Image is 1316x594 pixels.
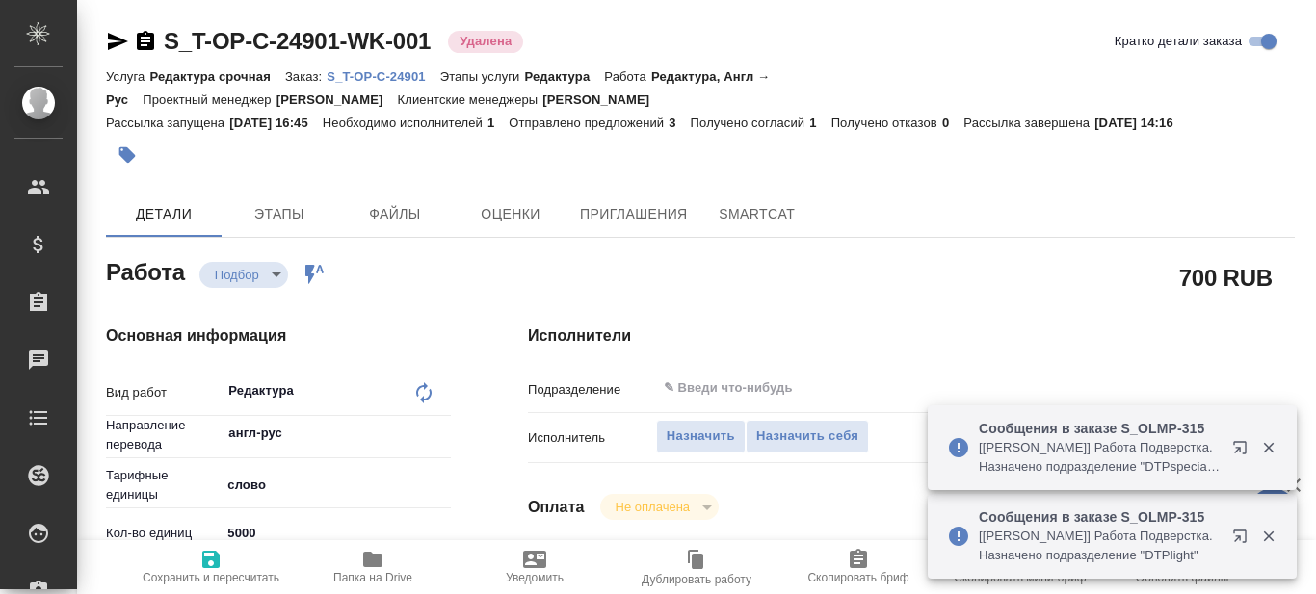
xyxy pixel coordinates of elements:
span: Сохранить и пересчитать [143,571,279,584]
span: Назначить себя [756,426,858,448]
span: Кратко детали заказа [1115,32,1242,51]
p: Отправлено предложений [509,116,669,130]
button: Не оплачена [610,499,696,515]
p: Получено отказов [831,116,942,130]
p: 3 [669,116,690,130]
p: Получено согласий [691,116,810,130]
span: SmartCat [711,202,803,226]
h2: 700 RUB [1179,261,1273,294]
button: Скопировать ссылку [134,30,157,53]
p: 0 [942,116,963,130]
button: Открыть в новой вкладке [1221,428,1267,475]
p: Редактура [525,69,605,84]
p: [[PERSON_NAME]] Работа Подверстка. Назначено подразделение "DTPspecialists" [979,438,1220,477]
span: Уведомить [506,571,564,584]
span: Скопировать бриф [807,571,908,584]
span: Оценки [464,202,557,226]
p: S_T-OP-C-24901 [327,69,439,84]
p: Рассылка запущена [106,116,229,130]
div: Подбор [600,494,719,520]
button: Open [1221,386,1224,390]
p: 1 [487,116,509,130]
button: Сохранить и пересчитать [130,540,292,594]
button: Добавить тэг [106,134,148,176]
p: [PERSON_NAME] [542,92,664,107]
span: Этапы [233,202,326,226]
button: Дублировать работу [616,540,777,594]
span: Назначить [667,426,735,448]
p: 1 [809,116,830,130]
p: Клиентские менеджеры [398,92,543,107]
p: Необходимо исполнителей [323,116,487,130]
p: Удалена [460,32,512,51]
p: [PERSON_NAME] [276,92,398,107]
button: Уведомить [454,540,616,594]
button: Открыть в новой вкладке [1221,517,1267,563]
p: Проектный менеджер [143,92,276,107]
span: Детали [118,202,210,226]
p: Сообщения в заказе S_OLMP-315 [979,507,1220,527]
span: Приглашения [580,202,688,226]
p: Этапы услуги [440,69,525,84]
p: Кол-во единиц [106,524,221,543]
p: Направление перевода [106,416,221,454]
p: Сообщения в заказе S_OLMP-315 [979,419,1220,438]
button: Папка на Drive [292,540,454,594]
h2: Работа [106,253,185,288]
p: [DATE] 16:45 [229,116,323,130]
span: Файлы [349,202,441,226]
button: Назначить себя [746,420,869,453]
div: слово [221,469,451,502]
p: Редактура срочная [149,69,284,84]
button: Подбор [209,267,265,283]
p: Работа [604,69,651,84]
button: Назначить [656,420,746,453]
input: ✎ Введи что-нибудь [662,376,1161,400]
a: S_T-OP-C-24901 [327,67,439,84]
p: Вид работ [106,383,221,402]
span: Папка на Drive [333,571,412,584]
h4: Исполнители [528,324,1295,348]
button: Закрыть [1249,528,1288,545]
button: Скопировать бриф [777,540,939,594]
h4: Основная информация [106,324,451,348]
p: Услуга [106,69,149,84]
p: Подразделение [528,380,656,400]
p: Рассылка завершена [963,116,1094,130]
h4: Оплата [528,496,585,519]
p: [[PERSON_NAME]] Работа Подверстка. Назначено подразделение "DTPlight" [979,527,1220,565]
p: [DATE] 14:16 [1094,116,1188,130]
span: Дублировать работу [642,573,751,586]
p: Заказ: [285,69,327,84]
button: Open [440,431,444,435]
p: Исполнитель [528,428,656,448]
p: Тарифные единицы [106,466,221,504]
a: S_T-OP-C-24901-WK-001 [164,28,431,54]
div: Подбор [199,262,288,288]
button: Скопировать ссылку для ЯМессенджера [106,30,129,53]
button: Закрыть [1249,439,1288,456]
input: ✎ Введи что-нибудь [221,519,451,547]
